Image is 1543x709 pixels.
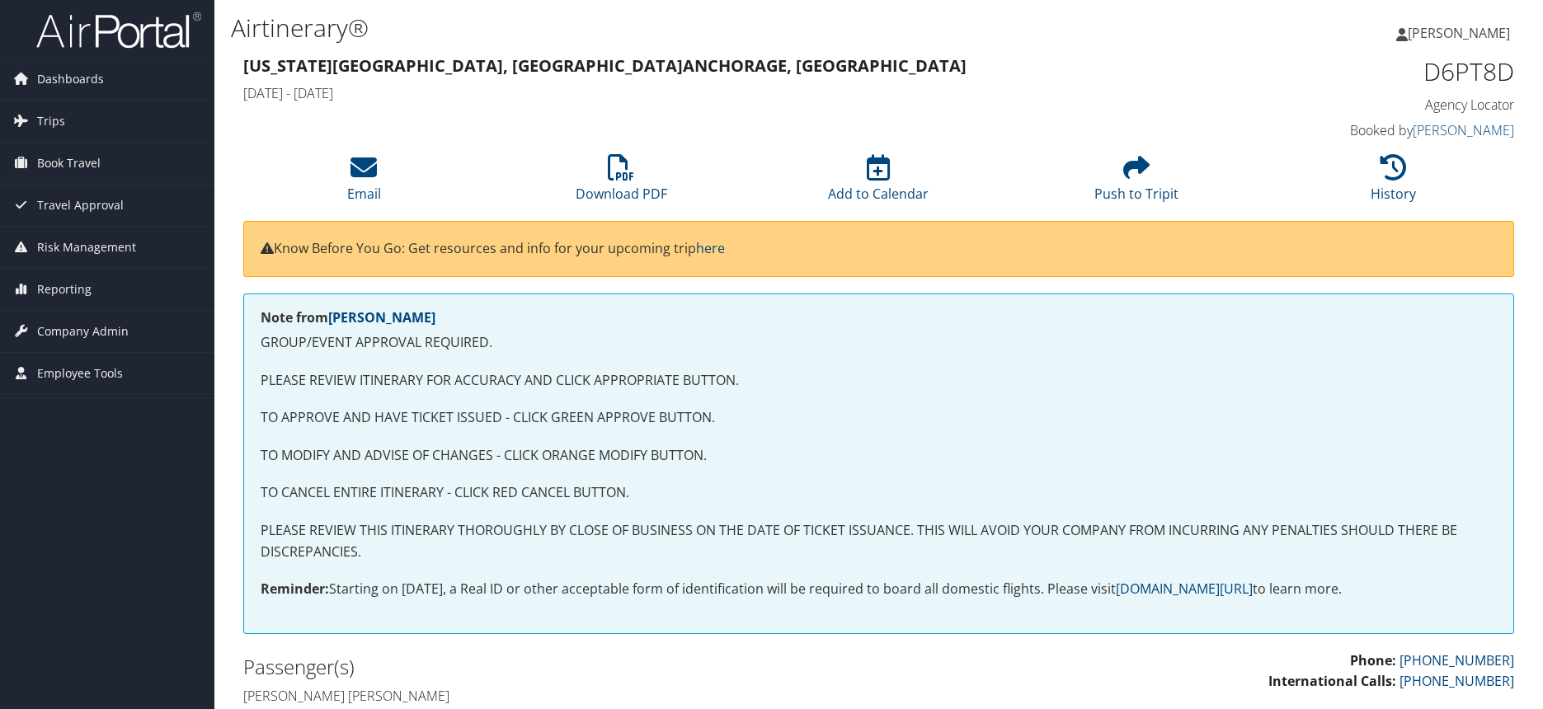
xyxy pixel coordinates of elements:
p: TO MODIFY AND ADVISE OF CHANGES - CLICK ORANGE MODIFY BUTTON. [261,445,1497,467]
p: TO APPROVE AND HAVE TICKET ISSUED - CLICK GREEN APPROVE BUTTON. [261,407,1497,429]
a: [PHONE_NUMBER] [1400,651,1514,669]
a: Download PDF [576,163,667,203]
h1: Airtinerary® [231,11,1094,45]
a: Email [347,163,381,203]
span: Reporting [37,269,92,310]
span: Trips [37,101,65,142]
span: [PERSON_NAME] [1408,24,1510,42]
strong: Reminder: [261,580,329,598]
img: airportal-logo.png [36,11,201,49]
p: TO CANCEL ENTIRE ITINERARY - CLICK RED CANCEL BUTTON. [261,482,1497,504]
p: Know Before You Go: Get resources and info for your upcoming trip [261,238,1497,260]
span: Employee Tools [37,353,123,394]
strong: International Calls: [1268,672,1396,690]
h4: [DATE] - [DATE] [243,84,1190,102]
span: Risk Management [37,227,136,268]
a: Push to Tripit [1094,163,1178,203]
a: [PERSON_NAME] [1396,8,1527,58]
strong: Note from [261,308,435,326]
p: PLEASE REVIEW THIS ITINERARY THOROUGHLY BY CLOSE OF BUSINESS ON THE DATE OF TICKET ISSUANCE. THIS... [261,520,1497,562]
h4: [PERSON_NAME] [PERSON_NAME] [243,687,867,705]
h2: Passenger(s) [243,653,867,681]
a: here [696,239,725,257]
p: Starting on [DATE], a Real ID or other acceptable form of identification will be required to boar... [261,579,1497,600]
h4: Booked by [1215,121,1514,139]
span: Dashboards [37,59,104,100]
a: [PHONE_NUMBER] [1400,672,1514,690]
strong: Phone: [1350,651,1396,669]
a: [PERSON_NAME] [1413,121,1514,139]
a: Add to Calendar [828,163,929,203]
span: Company Admin [37,311,129,352]
a: [PERSON_NAME] [328,308,435,326]
a: [DOMAIN_NAME][URL] [1116,580,1253,598]
strong: [US_STATE][GEOGRAPHIC_DATA], [GEOGRAPHIC_DATA] Anchorage, [GEOGRAPHIC_DATA] [243,54,967,77]
p: PLEASE REVIEW ITINERARY FOR ACCURACY AND CLICK APPROPRIATE BUTTON. [261,370,1497,392]
p: GROUP/EVENT APPROVAL REQUIRED. [261,332,1497,354]
span: Book Travel [37,143,101,184]
h1: D6PT8D [1215,54,1514,89]
a: History [1371,163,1416,203]
h4: Agency Locator [1215,96,1514,114]
span: Travel Approval [37,185,124,226]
